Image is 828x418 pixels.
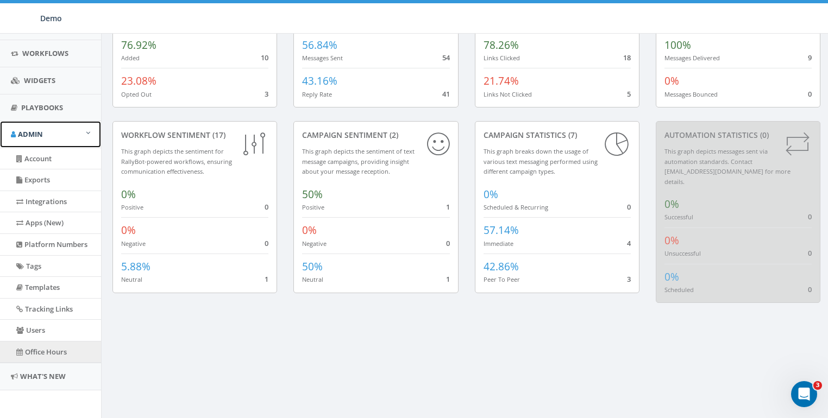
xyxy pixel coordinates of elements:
[627,238,631,248] span: 4
[20,371,66,381] span: What's New
[484,187,498,201] span: 0%
[664,54,720,62] small: Messages Delivered
[484,54,520,62] small: Links Clicked
[302,239,327,248] small: Negative
[121,203,143,211] small: Positive
[446,274,450,284] span: 1
[121,54,140,62] small: Added
[302,187,323,201] span: 50%
[664,147,791,186] small: This graph depicts messages sent via automation standards. Contact [EMAIL_ADDRESS][DOMAIN_NAME] f...
[627,202,631,212] span: 0
[808,89,812,99] span: 0
[664,249,701,257] small: Unsuccessful
[387,130,398,140] span: (2)
[758,130,769,140] span: (0)
[566,130,577,140] span: (7)
[664,213,693,221] small: Successful
[627,89,631,99] span: 5
[18,129,43,139] span: Admin
[302,74,337,88] span: 43.16%
[627,274,631,284] span: 3
[21,103,63,112] span: Playbooks
[484,203,548,211] small: Scheduled & Recurring
[484,90,532,98] small: Links Not Clicked
[302,54,343,62] small: Messages Sent
[442,89,450,99] span: 41
[484,239,513,248] small: Immediate
[484,223,519,237] span: 57.14%
[302,130,449,141] div: Campaign Sentiment
[302,203,324,211] small: Positive
[121,187,136,201] span: 0%
[121,38,156,52] span: 76.92%
[121,130,268,141] div: Workflow Sentiment
[664,197,679,211] span: 0%
[261,53,268,62] span: 10
[808,212,812,221] span: 0
[664,233,679,248] span: 0%
[24,75,55,85] span: Widgets
[664,130,812,141] div: Automation Statistics
[664,286,694,294] small: Scheduled
[484,130,631,141] div: Campaign Statistics
[446,202,450,212] span: 1
[265,274,268,284] span: 1
[121,90,152,98] small: Opted Out
[623,53,631,62] span: 18
[121,147,232,175] small: This graph depicts the sentiment for RallyBot-powered workflows, ensuring communication effective...
[664,270,679,284] span: 0%
[302,275,323,283] small: Neutral
[808,284,812,294] span: 0
[121,74,156,88] span: 23.08%
[664,38,691,52] span: 100%
[265,202,268,212] span: 0
[302,90,332,98] small: Reply Rate
[808,248,812,258] span: 0
[121,239,146,248] small: Negative
[22,48,68,58] span: Workflows
[302,147,415,175] small: This graph depicts the sentiment of text message campaigns, providing insight about your message ...
[265,89,268,99] span: 3
[446,238,450,248] span: 0
[121,275,142,283] small: Neutral
[484,74,519,88] span: 21.74%
[442,53,450,62] span: 54
[302,259,323,274] span: 50%
[484,147,598,175] small: This graph breaks down the usage of various text messaging performed using different campaign types.
[484,38,519,52] span: 78.26%
[791,381,817,407] iframe: Intercom live chat
[121,223,136,237] span: 0%
[484,259,519,274] span: 42.86%
[664,90,718,98] small: Messages Bounced
[210,130,225,140] span: (17)
[265,238,268,248] span: 0
[302,223,317,237] span: 0%
[121,259,150,274] span: 5.88%
[808,53,812,62] span: 9
[664,74,679,88] span: 0%
[484,275,520,283] small: Peer To Peer
[813,381,822,390] span: 3
[302,38,337,52] span: 56.84%
[40,13,62,23] span: Demo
